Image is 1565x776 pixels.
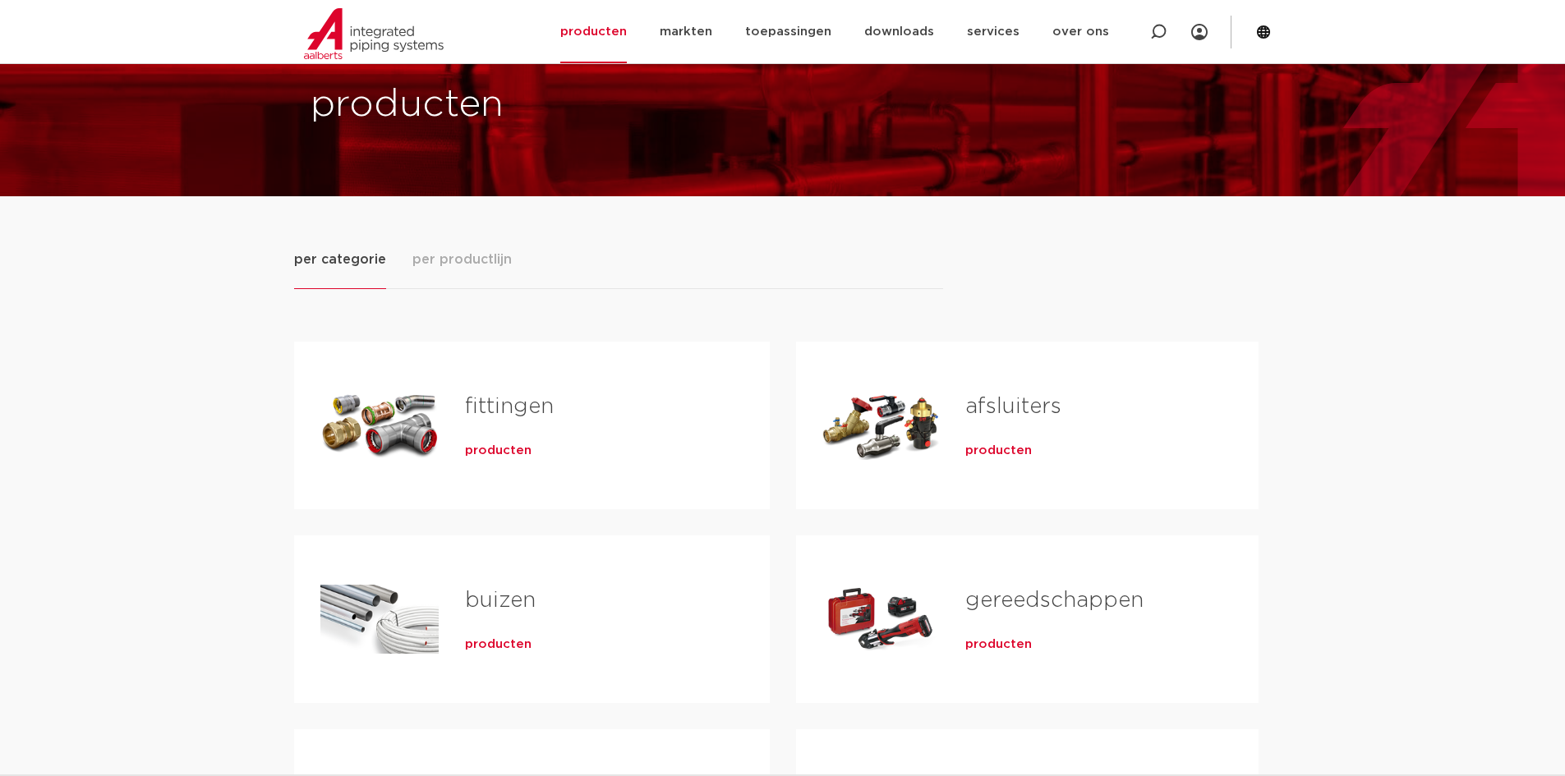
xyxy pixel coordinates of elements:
a: producten [465,443,532,459]
span: per productlijn [412,250,512,269]
a: fittingen [465,396,554,417]
span: per categorie [294,250,386,269]
a: producten [465,636,532,653]
a: afsluiters [965,396,1061,417]
a: producten [965,636,1032,653]
h1: producten [311,79,775,131]
a: buizen [465,590,536,611]
a: producten [965,443,1032,459]
a: gereedschappen [965,590,1144,611]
